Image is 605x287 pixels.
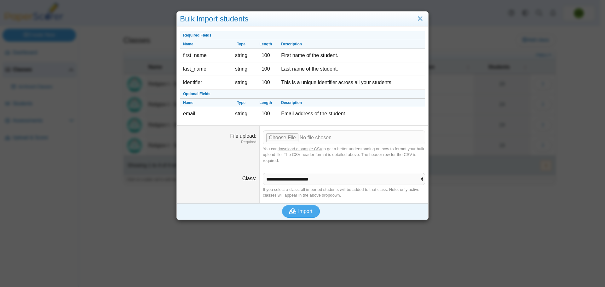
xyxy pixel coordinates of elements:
th: Type [229,99,254,107]
td: First name of the student. [278,49,425,62]
td: Last name of the student. [278,62,425,76]
th: Length [253,40,278,49]
td: first_name [180,49,229,62]
td: last_name [180,62,229,76]
dfn: Required [180,140,256,145]
td: email [180,107,229,120]
td: string [229,76,254,89]
th: Description [278,99,425,107]
div: If you select a class, all imported students will be added to that class. Note, only active class... [263,187,425,198]
label: Class [242,176,256,181]
td: string [229,49,254,62]
div: You can to get a better understanding on how to format your bulk upload file. The CSV header form... [263,146,425,164]
td: string [229,62,254,76]
td: identifier [180,76,229,89]
th: Name [180,40,229,49]
th: Required Fields [180,31,425,40]
div: Bulk import students [177,12,428,26]
td: 100 [253,49,278,62]
th: Type [229,40,254,49]
button: Import [282,205,320,218]
th: Description [278,40,425,49]
td: Email address of the student. [278,107,425,120]
td: string [229,107,254,120]
td: 100 [253,62,278,76]
label: File upload [230,133,256,139]
a: download a sample CSV [278,146,322,151]
th: Optional Fields [180,90,425,99]
span: Import [298,209,312,214]
td: 100 [253,76,278,89]
td: 100 [253,107,278,120]
a: Close [415,14,425,24]
th: Length [253,99,278,107]
td: This is a unique identifier across all your students. [278,76,425,89]
th: Name [180,99,229,107]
